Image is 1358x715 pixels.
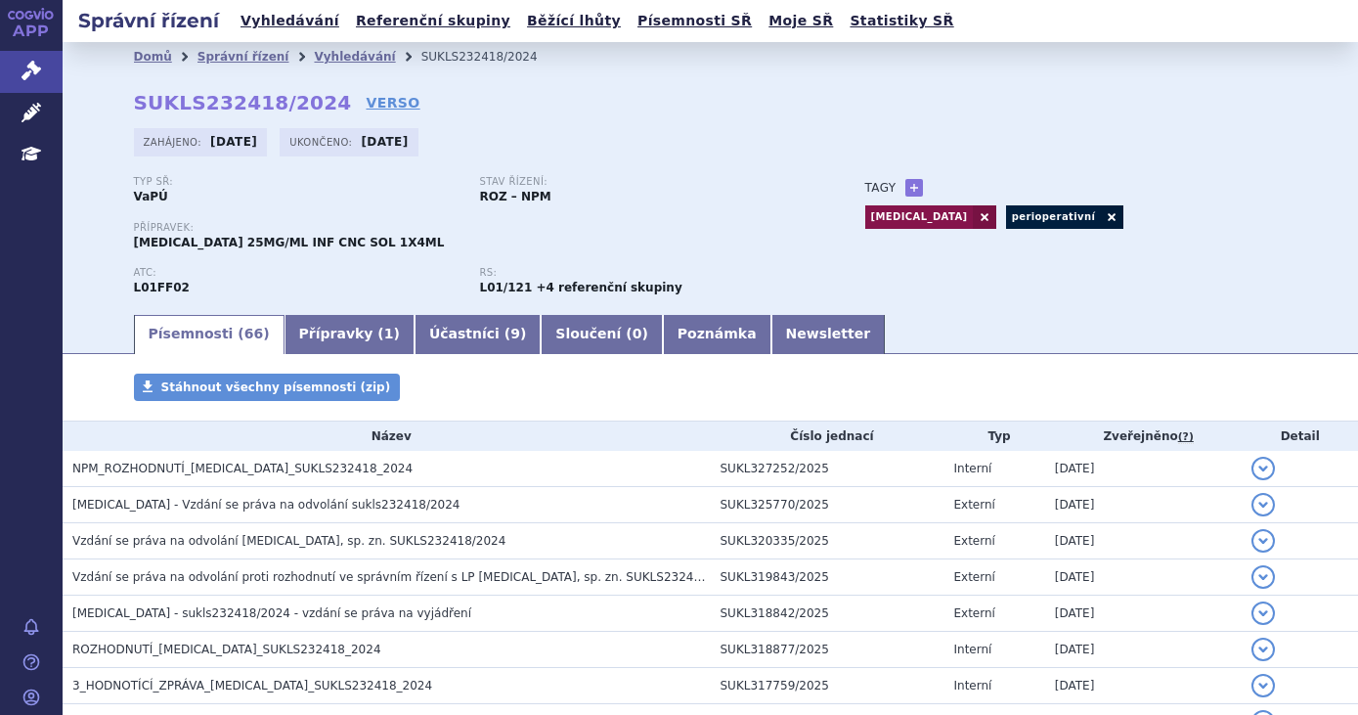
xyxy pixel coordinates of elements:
[536,281,681,294] strong: +4 referenční skupiny
[953,606,994,620] span: Externí
[1045,523,1243,559] td: [DATE]
[144,134,205,150] span: Zahájeno:
[711,451,944,487] td: SUKL327252/2025
[763,8,839,34] a: Moje SŘ
[632,8,758,34] a: Písemnosti SŘ
[1045,596,1243,632] td: [DATE]
[72,679,432,693] span: 3_HODNOTÍCÍ_ZPRÁVA_KEYTRUDA_SUKLS232418_2024
[711,523,944,559] td: SUKL320335/2025
[197,50,289,64] a: Správní řízení
[134,315,285,354] a: Písemnosti (66)
[1242,422,1358,451] th: Detail
[384,326,394,341] span: 1
[1251,529,1275,553] button: detail
[63,7,235,34] h2: Správní řízení
[711,596,944,632] td: SUKL318842/2025
[953,570,994,584] span: Externí
[63,422,711,451] th: Název
[953,498,994,512] span: Externí
[1045,487,1243,523] td: [DATE]
[134,281,190,294] strong: PEMBROLIZUMAB
[711,422,944,451] th: Číslo jednací
[72,498,460,512] span: KEYTRUDA - Vzdání se práva na odvolání sukls232418/2024
[1045,559,1243,596] td: [DATE]
[134,222,826,234] p: Přípravek:
[72,606,471,620] span: KEYTRUDA - sukls232418/2024 - vzdání se práva na vyjádření
[210,135,257,149] strong: [DATE]
[134,236,445,249] span: [MEDICAL_DATA] 25MG/ML INF CNC SOL 1X4ML
[1251,674,1275,697] button: detail
[134,190,168,203] strong: VaPÚ
[421,42,563,71] li: SUKLS232418/2024
[663,315,771,354] a: Poznámka
[244,326,263,341] span: 66
[1006,205,1101,229] a: perioperativní
[161,380,391,394] span: Stáhnout všechny písemnosti (zip)
[1045,422,1243,451] th: Zveřejněno
[350,8,516,34] a: Referenční skupiny
[235,8,345,34] a: Vyhledávání
[865,176,897,200] h3: Tagy
[366,93,419,112] a: VERSO
[633,326,642,341] span: 0
[521,8,627,34] a: Běžící lhůty
[711,559,944,596] td: SUKL319843/2025
[72,534,505,548] span: Vzdání se práva na odvolání KEYTRUDA, sp. zn. SUKLS232418/2024
[1178,430,1194,444] abbr: (?)
[72,643,381,656] span: ROZHODNUTÍ_KEYTRUDA_SUKLS232418_2024
[1251,457,1275,480] button: detail
[314,50,395,64] a: Vyhledávání
[415,315,541,354] a: Účastníci (9)
[134,176,460,188] p: Typ SŘ:
[953,643,991,656] span: Interní
[1045,668,1243,704] td: [DATE]
[953,462,991,475] span: Interní
[134,374,401,401] a: Stáhnout všechny písemnosti (zip)
[72,462,413,475] span: NPM_ROZHODNUTÍ_KEYTRUDA_SUKLS232418_2024
[541,315,662,354] a: Sloučení (0)
[480,190,551,203] strong: ROZ – NPM
[771,315,886,354] a: Newsletter
[953,679,991,693] span: Interní
[480,267,807,279] p: RS:
[865,205,973,229] a: [MEDICAL_DATA]
[1251,565,1275,589] button: detail
[711,632,944,668] td: SUKL318877/2025
[361,135,408,149] strong: [DATE]
[1251,638,1275,661] button: detail
[711,668,944,704] td: SUKL317759/2025
[480,281,533,294] strong: pembrolizumab
[943,422,1044,451] th: Typ
[289,134,356,150] span: Ukončeno:
[72,570,742,584] span: Vzdání se práva na odvolání proti rozhodnutí ve správním řízení s LP Keytruda, sp. zn. SUKLS23241...
[480,176,807,188] p: Stav řízení:
[1251,602,1275,625] button: detail
[953,534,994,548] span: Externí
[844,8,959,34] a: Statistiky SŘ
[1045,451,1243,487] td: [DATE]
[285,315,415,354] a: Přípravky (1)
[134,91,352,114] strong: SUKLS232418/2024
[510,326,520,341] span: 9
[905,179,923,197] a: +
[134,267,460,279] p: ATC:
[711,487,944,523] td: SUKL325770/2025
[1045,632,1243,668] td: [DATE]
[134,50,172,64] a: Domů
[1251,493,1275,516] button: detail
